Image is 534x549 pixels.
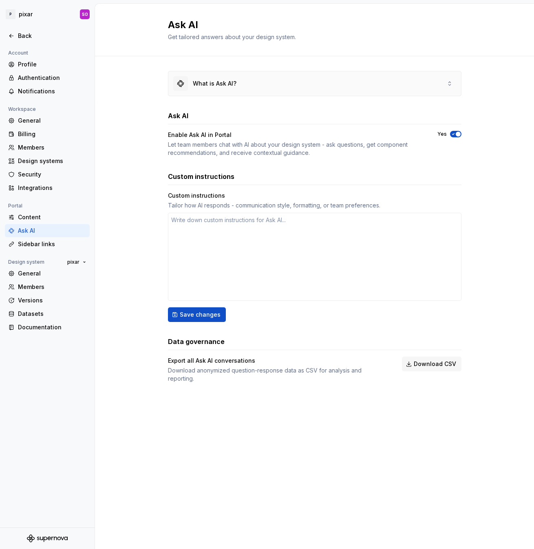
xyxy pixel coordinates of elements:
div: SO [82,11,88,18]
div: Ask AI [18,227,86,235]
span: Save changes [180,311,221,319]
div: Account [5,48,31,58]
div: Security [18,170,86,179]
span: pixar [67,259,79,265]
svg: Supernova Logo [27,534,68,542]
div: Datasets [18,310,86,318]
span: Download CSV [414,360,456,368]
a: Sidebar links [5,238,90,251]
a: Billing [5,128,90,141]
label: Yes [437,131,447,137]
div: General [18,269,86,278]
a: Design systems [5,154,90,168]
div: Tailor how AI responds - communication style, formatting, or team preferences. [168,201,461,209]
a: Notifications [5,85,90,98]
button: PpixarSO [2,5,93,23]
h3: Ask AI [168,111,188,121]
div: P [6,9,15,19]
span: Get tailored answers about your design system. [168,33,296,40]
div: Let team members chat with AI about your design system - ask questions, get component recommendat... [168,141,423,157]
div: Portal [5,201,26,211]
div: Design systems [18,157,86,165]
div: Back [18,32,86,40]
a: Security [5,168,90,181]
a: Documentation [5,321,90,334]
div: Content [18,213,86,221]
a: Content [5,211,90,224]
div: Versions [18,296,86,304]
div: Profile [18,60,86,68]
h3: Data governance [168,337,225,346]
a: Versions [5,294,90,307]
div: Custom instructions [168,192,461,200]
a: General [5,114,90,127]
div: Notifications [18,87,86,95]
div: General [18,117,86,125]
div: Members [18,143,86,152]
a: Datasets [5,307,90,320]
div: What is Ask AI? [193,79,236,88]
div: Design system [5,257,48,267]
a: General [5,267,90,280]
a: Members [5,280,90,293]
a: Integrations [5,181,90,194]
h3: Custom instructions [168,172,234,181]
div: Workspace [5,104,39,114]
button: Download CSV [402,357,461,371]
div: Members [18,283,86,291]
a: Back [5,29,90,42]
div: Integrations [18,184,86,192]
a: Profile [5,58,90,71]
div: Sidebar links [18,240,86,248]
div: pixar [19,10,33,18]
div: Enable Ask AI in Portal [168,131,423,139]
div: Download anonymized question-response data as CSV for analysis and reporting. [168,366,387,383]
a: Ask AI [5,224,90,237]
a: Members [5,141,90,154]
a: Authentication [5,71,90,84]
button: Save changes [168,307,226,322]
h2: Ask AI [168,18,452,31]
div: Billing [18,130,86,138]
div: Export all Ask AI conversations [168,357,387,365]
div: Authentication [18,74,86,82]
div: Documentation [18,323,86,331]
